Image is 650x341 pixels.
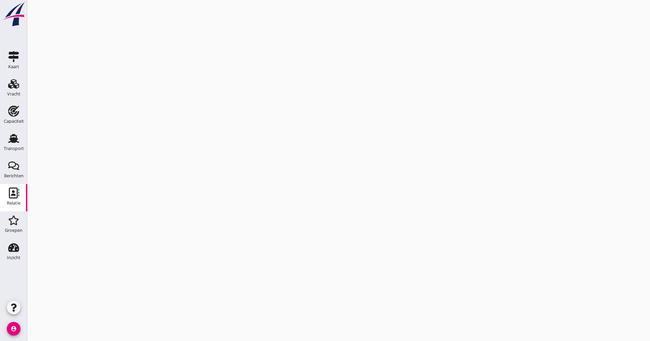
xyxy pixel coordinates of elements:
[4,146,24,151] div: Transport
[7,201,20,205] div: Relatie
[1,2,26,27] img: logo-small.a267ee39.svg
[7,255,20,260] div: Inzicht
[8,64,19,69] div: Kaart
[7,322,20,336] i: account_circle
[4,119,24,123] div: Capaciteit
[5,228,23,233] div: Groepen
[4,174,24,178] div: Berichten
[7,92,20,96] div: Vracht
